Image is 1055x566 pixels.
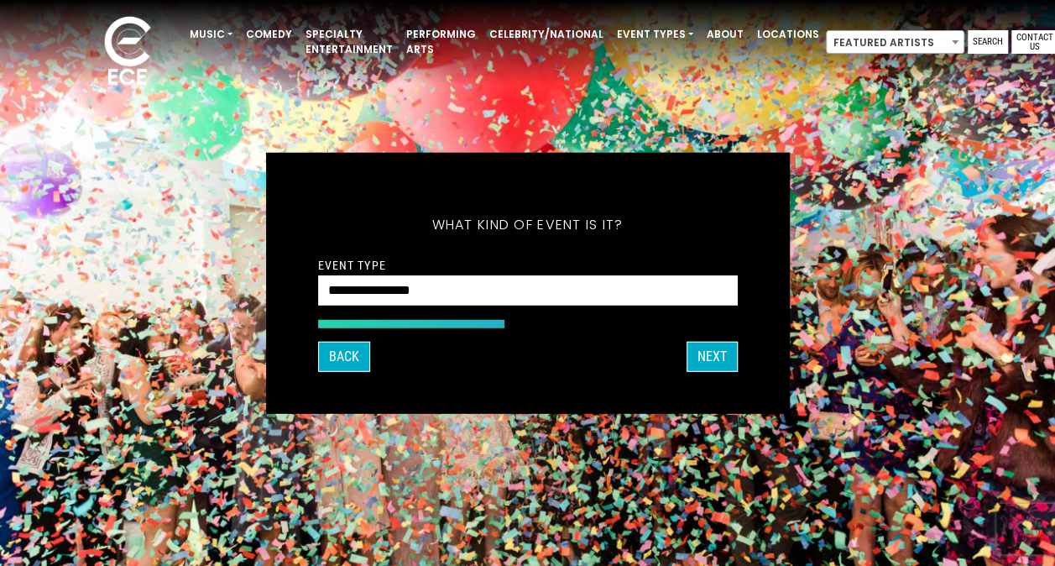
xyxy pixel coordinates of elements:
a: Event Types [610,20,700,49]
a: Search [968,30,1008,54]
a: Music [183,20,239,49]
img: ece_new_logo_whitev2-1.png [86,12,170,93]
a: Performing Arts [400,20,483,64]
span: Featured Artists [826,30,964,54]
a: Celebrity/National [483,20,610,49]
button: Back [318,341,370,371]
label: Event Type [318,258,386,273]
span: Featured Artists [827,31,964,55]
h5: What kind of event is it? [318,195,738,255]
a: Locations [750,20,826,49]
button: Next [687,341,738,371]
a: About [700,20,750,49]
a: Comedy [239,20,299,49]
a: Specialty Entertainment [299,20,400,64]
